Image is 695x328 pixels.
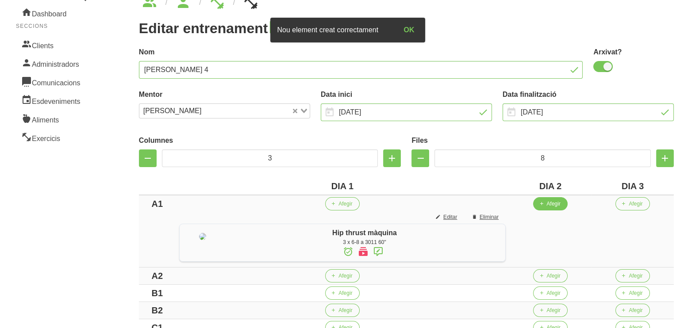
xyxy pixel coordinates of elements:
span: Afegir [338,289,352,297]
div: DIA 3 [595,179,670,193]
a: Dashboard [16,4,91,22]
div: DIA 1 [179,179,506,193]
label: Nom [139,47,583,57]
span: Afegir [338,306,352,314]
button: Clear Selected [293,108,297,114]
a: Comunicacions [16,72,91,91]
button: Afegir [325,304,359,317]
div: A2 [142,269,172,282]
h1: Editar entrenament [139,20,674,36]
span: Eliminar [480,213,499,221]
button: OK [397,21,422,39]
span: Afegir [629,306,642,314]
button: Afegir [615,269,649,282]
span: Afegir [546,289,560,297]
div: B2 [142,304,172,317]
img: 8ea60705-12ae-42e8-83e1-4ba62b1261d5%2Factivities%2Fhip%20thrsut%20maquina.jpg [199,233,206,240]
a: Clients [16,35,91,54]
div: 3 x 6-8 a 3011 60" [228,238,501,246]
span: Afegir [629,272,642,280]
a: Esdeveniments [16,91,91,110]
div: Nou element creat correctament [270,21,386,39]
div: B1 [142,286,172,300]
button: Eliminar [466,210,506,224]
button: Afegir [325,269,359,282]
span: [PERSON_NAME] [141,106,204,116]
span: Afegir [546,200,560,208]
div: Search for option [139,103,310,118]
label: Arxivat? [593,47,674,57]
label: Data finalització [503,89,674,100]
label: Mentor [139,89,310,100]
div: A1 [142,197,172,210]
span: Editar [443,213,457,221]
button: Afegir [533,269,567,282]
label: Files [411,135,674,146]
button: Afegir [325,197,359,210]
span: Hip thrust màquina [332,229,397,236]
span: Afegir [338,200,352,208]
span: Afegir [338,272,352,280]
span: Afegir [546,306,560,314]
button: Afegir [533,286,567,300]
button: Afegir [615,286,649,300]
span: Afegir [629,289,642,297]
label: Columnes [139,135,401,146]
button: Afegir [325,286,359,300]
a: Exercicis [16,128,91,147]
span: Afegir [629,200,642,208]
button: Afegir [615,197,649,210]
a: Aliments [16,110,91,128]
label: Data inici [321,89,492,100]
div: DIA 2 [513,179,588,193]
p: Seccions [16,22,91,30]
button: Afegir [615,304,649,317]
input: Search for option [204,106,290,116]
span: Afegir [546,272,560,280]
button: Afegir [533,304,567,317]
button: Editar [430,210,464,224]
a: Administradors [16,54,91,72]
button: Afegir [533,197,567,210]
